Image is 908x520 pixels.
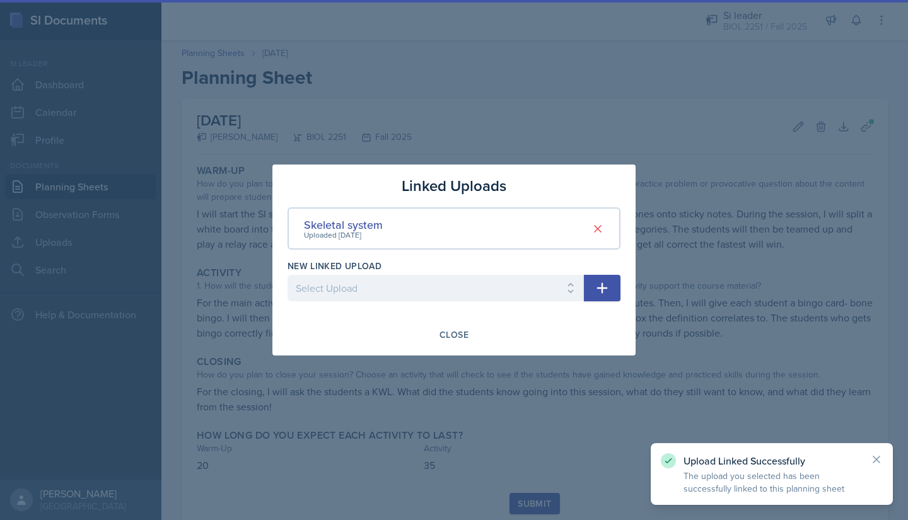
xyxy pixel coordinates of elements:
div: Close [439,330,469,340]
button: Close [431,324,477,345]
p: The upload you selected has been successfully linked to this planning sheet [684,470,860,495]
p: Upload Linked Successfully [684,454,860,467]
h3: Linked Uploads [402,175,506,197]
div: Uploaded [DATE] [304,229,383,241]
div: Skeletal system [304,216,383,233]
label: New Linked Upload [288,260,381,272]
